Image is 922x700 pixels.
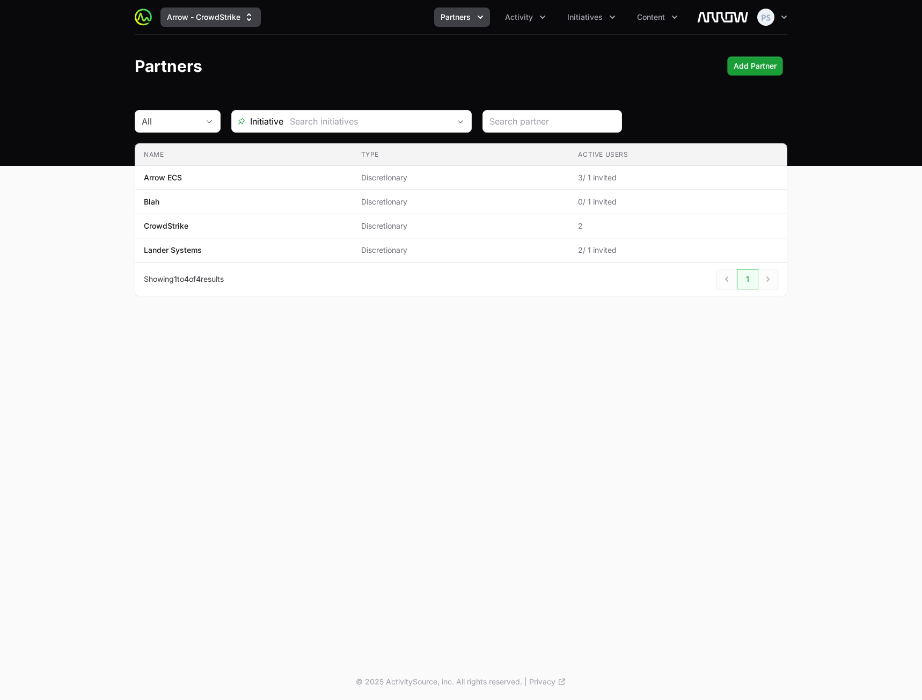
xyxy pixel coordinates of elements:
[152,8,684,27] div: Main navigation
[631,8,684,27] div: Content menu
[499,8,552,27] button: Activity
[184,274,189,283] span: 4
[489,115,615,128] input: Search partner
[567,12,603,23] span: Initiatives
[450,111,471,132] div: Open
[505,12,533,23] span: Activity
[135,56,202,76] h1: Partners
[144,221,188,231] p: CrowdStrike
[631,8,684,27] button: Content
[283,111,450,132] input: Search initiatives
[160,8,261,27] button: Arrow - CrowdStrike
[578,221,778,231] span: 2
[361,196,561,207] span: Discretionary
[529,676,566,687] a: Privacy
[135,9,152,26] img: ActivitySource
[144,245,202,256] p: Lander Systems
[232,115,283,128] span: Initiative
[434,8,490,27] button: Partners
[142,115,199,128] div: All
[578,172,778,183] span: 3 / 1 invited
[578,196,778,207] span: 0 / 1 invited
[434,8,490,27] div: Partners menu
[441,12,471,23] span: Partners
[524,676,527,687] span: |
[757,9,774,26] img: Peter Spillane
[737,269,758,289] a: 1
[353,144,570,166] th: Type
[578,245,778,256] span: 2 / 1 invited
[499,8,552,27] div: Activity menu
[196,274,201,283] span: 4
[569,144,787,166] th: Active Users
[561,8,622,27] div: Initiatives menu
[361,172,561,183] span: Discretionary
[144,172,182,183] p: Arrow ECS
[734,60,777,72] span: Add Partner
[727,56,783,76] div: Primary actions
[135,111,220,132] button: All
[637,12,665,23] span: Content
[561,8,622,27] button: Initiatives
[144,196,159,207] p: Blah
[356,676,522,687] p: © 2025 ActivitySource, inc. All rights reserved.
[697,6,749,28] img: Arrow
[361,245,561,256] span: Discretionary
[160,8,261,27] div: Supplier switch menu
[361,221,561,231] span: Discretionary
[727,56,783,76] button: Add Partner
[174,274,177,283] span: 1
[144,274,224,285] p: Showing to of results
[135,144,353,166] th: Name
